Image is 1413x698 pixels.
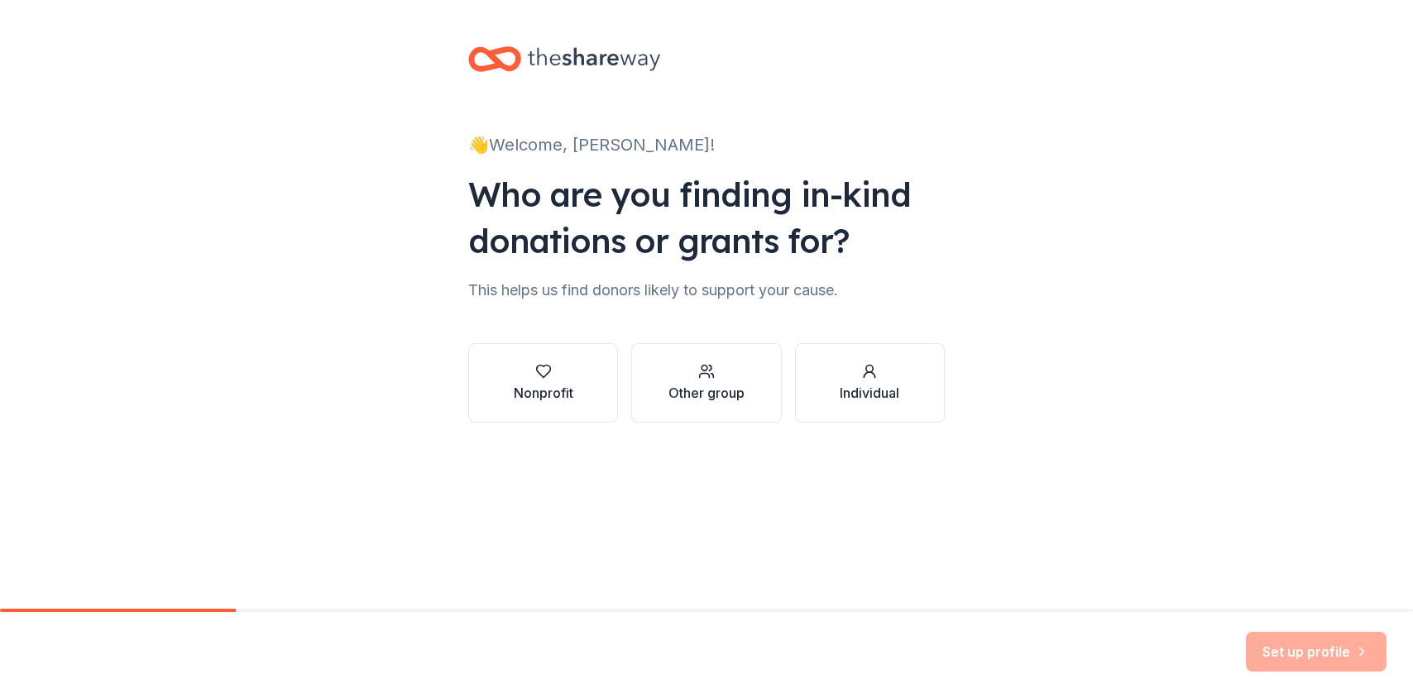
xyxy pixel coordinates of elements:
button: Nonprofit [468,343,618,423]
button: Individual [795,343,945,423]
button: Other group [631,343,781,423]
div: 👋 Welcome, [PERSON_NAME]! [468,131,945,158]
div: This helps us find donors likely to support your cause. [468,277,945,304]
div: Nonprofit [514,383,573,403]
div: Who are you finding in-kind donations or grants for? [468,171,945,264]
div: Individual [840,383,899,403]
div: Other group [668,383,745,403]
